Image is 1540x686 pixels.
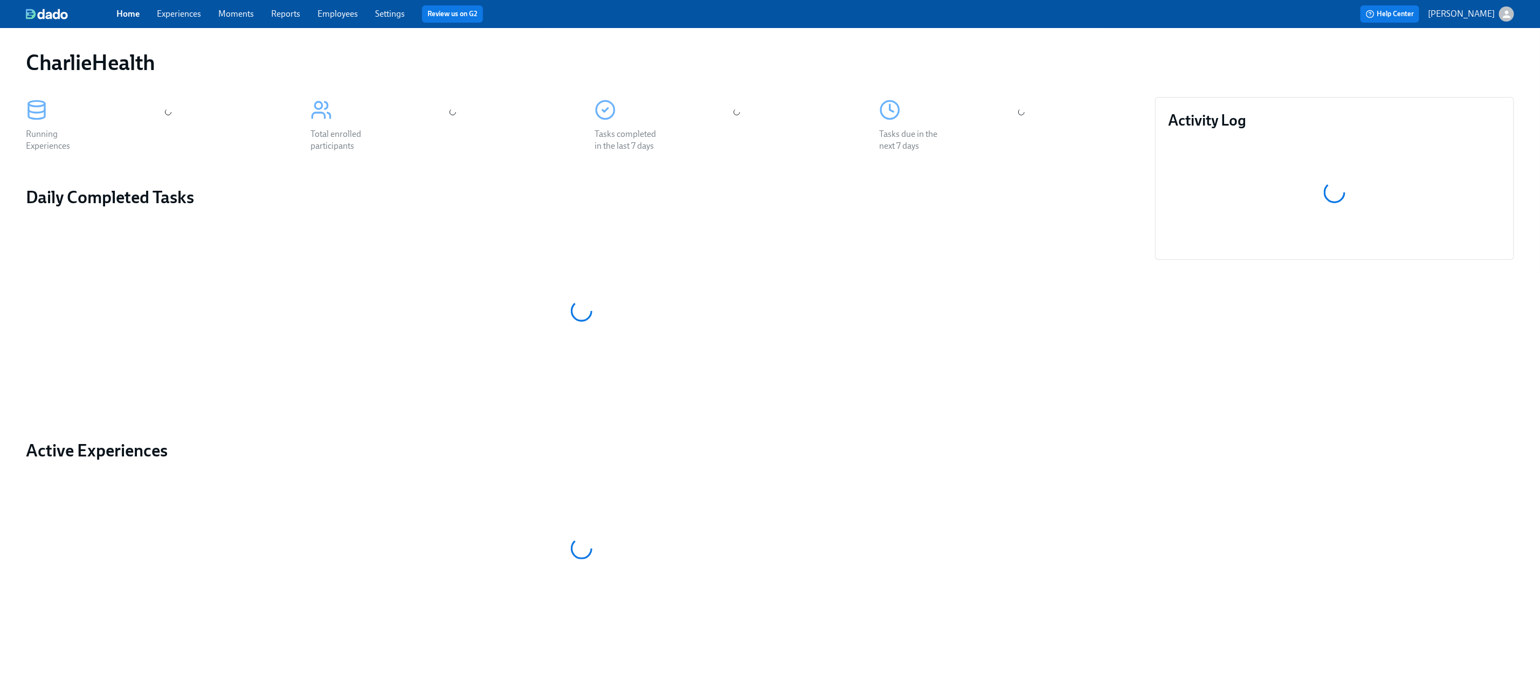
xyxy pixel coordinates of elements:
a: dado [26,9,116,19]
a: Active Experiences [26,440,1138,461]
div: Total enrolled participants [310,128,379,152]
button: Help Center [1361,5,1419,23]
a: Experiences [157,9,201,19]
a: Settings [375,9,405,19]
a: Reports [271,9,300,19]
h2: Daily Completed Tasks [26,186,1138,208]
img: dado [26,9,68,19]
a: Home [116,9,140,19]
p: [PERSON_NAME] [1428,8,1495,20]
a: Review us on G2 [427,9,478,19]
h1: CharlieHealth [26,50,155,75]
div: Tasks due in the next 7 days [879,128,948,152]
span: Help Center [1366,9,1414,19]
button: [PERSON_NAME] [1428,6,1514,22]
h3: Activity Log [1169,110,1501,130]
button: Review us on G2 [422,5,483,23]
div: Tasks completed in the last 7 days [595,128,664,152]
div: Running Experiences [26,128,95,152]
a: Moments [218,9,254,19]
a: Employees [317,9,358,19]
